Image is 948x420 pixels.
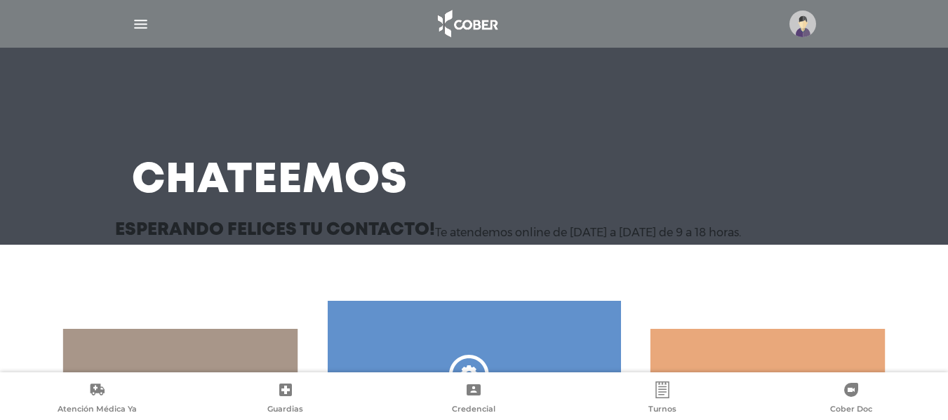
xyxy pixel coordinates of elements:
span: Credencial [452,404,495,416]
a: Atención Médica Ya [3,381,192,417]
h3: Chateemos [132,163,408,199]
h3: Esperando felices tu contacto! [115,222,435,239]
p: Te atendemos online de [DATE] a [DATE] de 9 a 18 horas. [435,226,741,239]
span: Cober Doc [830,404,872,416]
span: Turnos [648,404,676,416]
img: profile-placeholder.svg [789,11,816,37]
span: Guardias [267,404,303,416]
a: Guardias [192,381,380,417]
span: Atención Médica Ya [58,404,137,416]
a: Turnos [568,381,757,417]
a: Cober Doc [756,381,945,417]
img: Cober_menu-lines-white.svg [132,15,149,33]
a: Credencial [380,381,568,417]
img: logo_cober_home-white.png [430,7,504,41]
